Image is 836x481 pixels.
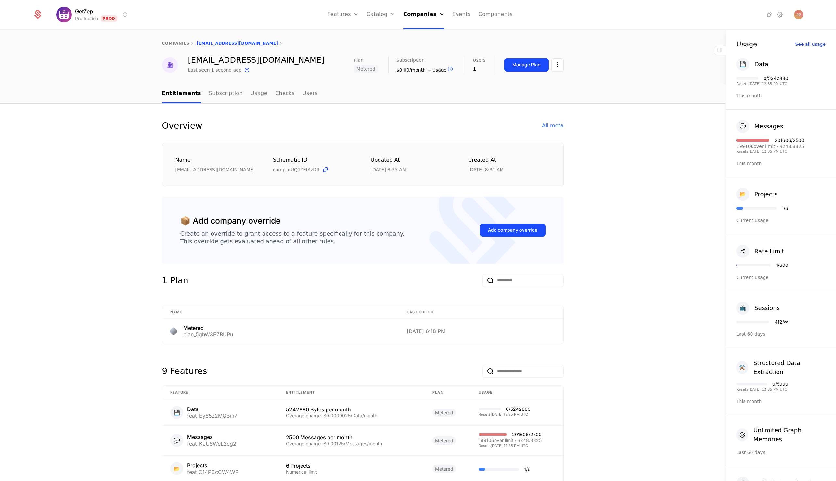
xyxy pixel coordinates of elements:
div: 💾 [736,58,749,71]
div: 2500 Messages per month [286,435,417,440]
div: 0 / 5242880 [764,76,788,81]
div: 201606 / 2500 [775,138,804,143]
span: GetZep [75,7,93,15]
div: 💾 [170,406,183,419]
div: ⚒️ [736,361,748,374]
button: 💬Messages [736,120,783,133]
div: feat_KJUSWeL2eg2 [187,441,236,446]
button: Manage Plan [504,58,549,71]
th: Usage [471,386,563,399]
span: Plan [354,58,364,62]
div: 1 [473,65,485,73]
nav: Main [162,84,564,103]
button: Open user button [794,10,803,19]
div: Usage [736,41,757,47]
a: companies [162,41,190,45]
th: Entitlement [278,386,425,399]
div: 💬 [170,434,183,447]
div: Resets [DATE] 12:35 PM UTC [736,150,804,153]
div: Data [754,60,768,69]
div: Projects [187,463,238,468]
div: feat_C14PCcCW4WP [187,469,238,474]
div: Overage charge: $0.00125/Messages/month [286,441,417,446]
span: Metered [432,465,456,473]
div: Created at [468,156,550,164]
div: Resets [DATE] 12:35 PM UTC [736,388,788,391]
div: Manage Plan [512,61,541,68]
div: 201606 / 2500 [512,432,542,437]
div: [EMAIL_ADDRESS][DOMAIN_NAME] [175,166,258,173]
div: $0.00/month [396,65,455,73]
div: Overview [162,119,202,132]
th: Name [162,305,399,319]
div: 📦 Add company override [180,215,281,227]
ul: Choose Sub Page [162,84,318,103]
div: 9 Features [162,365,207,378]
div: 📺 [736,302,749,315]
div: 199106 over limit · $248.8825 [479,438,542,443]
span: Metered [432,409,456,417]
div: Messages [187,435,236,440]
th: plan [425,386,470,399]
button: Rate Limit [736,245,784,258]
div: 8/12/25, 8:35 AM [371,166,406,173]
div: This month [736,160,826,167]
span: Prod [101,15,117,22]
div: This month [736,92,826,99]
div: Unlimited Graph Memories [753,426,826,444]
button: 📂Projects [736,188,778,201]
img: GetZep [56,7,72,22]
a: Entitlements [162,84,201,103]
button: Select environment [58,7,129,22]
div: feat_Ey65z2MQBm7 [187,413,237,418]
div: Rate Limit [754,247,784,256]
div: 5242880 Bytes per month [286,407,417,412]
div: This month [736,398,826,405]
div: Resets [DATE] 12:35 PM UTC [479,444,542,448]
img: Paul Paliychuk [794,10,803,19]
div: Current usage [736,217,826,224]
div: Metered [183,325,233,331]
div: Numerical limit [286,470,417,474]
a: Usage [251,84,267,103]
button: ⚒️Structured Data Extraction [736,358,826,377]
span: + Usage [427,67,446,72]
div: Add company override [488,227,537,233]
div: 6 Projects [286,463,417,468]
div: 199106 over limit · $248.8825 [736,144,804,149]
span: Subscription [396,58,425,62]
div: 412 / ∞ [775,320,788,324]
div: Last 60 days [736,331,826,337]
div: Production [75,15,98,22]
a: Subscription [209,84,243,103]
div: 0 / 5000 [772,382,788,386]
div: Sessions [754,304,780,313]
div: Messages [754,122,783,131]
a: Settings [776,11,784,19]
div: 8/12/25, 8:31 AM [468,166,504,173]
button: Add company override [480,224,546,237]
div: [EMAIL_ADDRESS][DOMAIN_NAME] [188,56,325,64]
button: 📺Sessions [736,302,780,315]
span: Metered [432,436,456,445]
div: plan_5ghW3EZBUPu [183,332,233,337]
div: Data [187,407,237,412]
button: Unlimited Graph Memories [736,426,826,444]
div: Projects [754,190,778,199]
div: Schematic ID [273,156,355,164]
div: 📂 [170,462,183,475]
div: Last seen 1 second ago [188,67,242,73]
div: Create an override to grant access to a feature specifically for this company. This override gets... [180,230,405,245]
div: All meta [542,122,563,130]
div: Resets [DATE] 12:35 PM UTC [736,82,788,85]
div: Structured Data Extraction [753,358,826,377]
div: See all usage [795,42,826,46]
div: Current usage [736,274,826,280]
div: 0 / 5242880 [506,407,531,411]
a: Integrations [765,11,773,19]
div: Updated at [371,156,453,164]
div: [DATE] 6:18 PM [407,329,555,334]
div: 1 / 600 [776,263,788,267]
button: 💾Data [736,58,768,71]
div: 1 Plan [162,274,188,287]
